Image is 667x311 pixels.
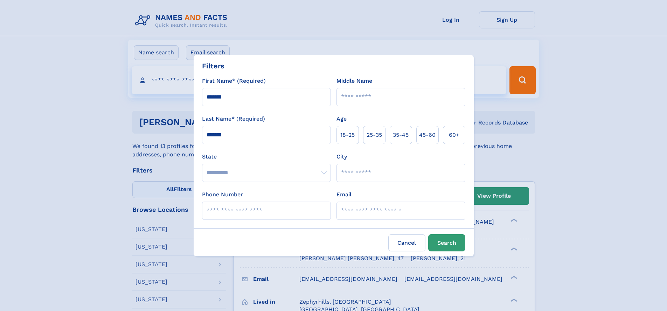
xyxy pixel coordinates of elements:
div: Filters [202,61,224,71]
label: Phone Number [202,190,243,199]
label: State [202,153,331,161]
label: Cancel [388,234,425,251]
label: Age [336,115,347,123]
label: Last Name* (Required) [202,115,265,123]
span: 35‑45 [393,131,409,139]
span: 25‑35 [367,131,382,139]
label: Middle Name [336,77,372,85]
label: City [336,153,347,161]
button: Search [428,234,465,251]
span: 18‑25 [340,131,355,139]
span: 60+ [449,131,459,139]
label: Email [336,190,352,199]
label: First Name* (Required) [202,77,266,85]
span: 45‑60 [419,131,436,139]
